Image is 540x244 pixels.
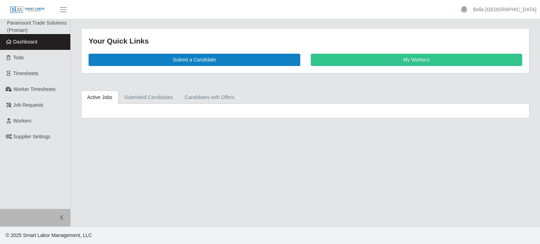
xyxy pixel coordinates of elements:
a: Submitted Candidates [118,91,179,104]
a: Candidates with Offers [179,91,240,104]
span: Timesheets [13,71,39,76]
span: Paramount Trade Solutions (Proman) [7,20,67,33]
a: Bella [GEOGRAPHIC_DATA] [473,6,536,13]
span: Supplier Settings [13,134,51,139]
a: Active Jobs [81,91,118,104]
img: SLM Logo [10,6,45,14]
span: Dashboard [13,39,38,45]
span: Todo [13,55,24,60]
span: Worker Timesheets [13,86,56,92]
span: Job Requests [13,102,44,108]
span: Workers [13,118,32,124]
a: Submit a Candidate [89,54,300,66]
span: © 2025 Smart Labor Management, LLC [6,232,92,238]
a: My Workers [311,54,522,66]
div: Your Quick Links [89,35,522,47]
